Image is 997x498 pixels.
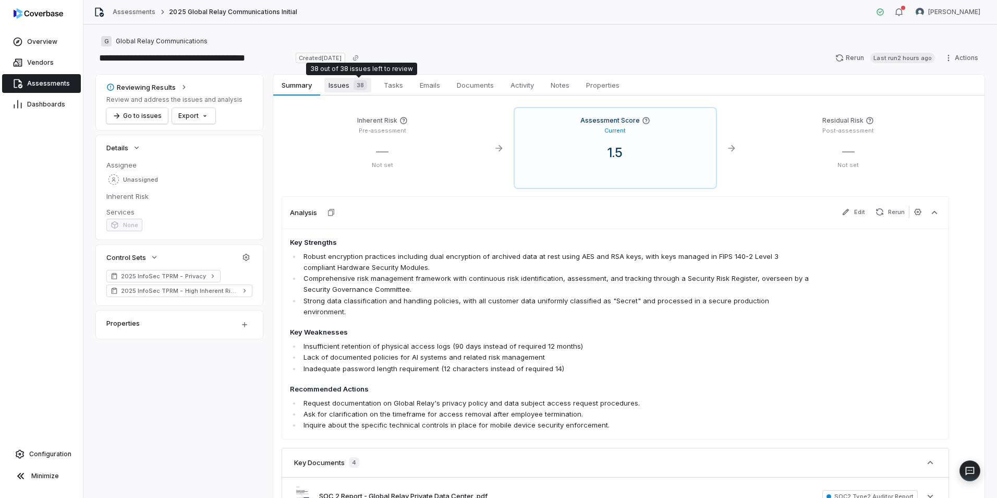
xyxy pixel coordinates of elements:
[116,37,208,45] span: Global Relay Communications
[599,145,631,160] span: 1.5
[870,53,935,63] span: Last run 2 hours ago
[301,409,810,420] li: Ask for clarification on the timeframe for access removal after employee termination.
[301,352,810,363] li: Lack of documented policies for AI systems and related risk management
[103,248,162,267] button: Control Sets
[290,238,810,248] h4: Key Strengths
[916,8,924,16] img: Jonathan Lee avatar
[506,78,538,92] span: Activity
[928,8,980,16] span: [PERSON_NAME]
[416,78,444,92] span: Emails
[106,82,176,92] div: Reviewing Results
[842,144,855,159] span: —
[301,273,810,295] li: Comprehensive risk management framework with continuous risk identification, assessment, and trac...
[106,143,128,152] span: Details
[290,384,810,395] h4: Recommended Actions
[2,95,81,114] a: Dashboards
[106,207,252,217] dt: Services
[106,270,221,282] a: 2025 InfoSec TPRM - Privacy
[2,32,81,51] a: Overview
[829,50,941,66] button: RerunLast run2 hours ago
[290,161,475,169] p: Not set
[113,8,155,16] a: Assessments
[301,251,810,273] li: Robust encryption practices including dual encryption of archived data at rest using AES and RSA ...
[301,363,810,374] li: Inadequate password length requirement (12 characters instead of required 14)
[27,100,65,109] span: Dashboards
[121,272,206,280] span: 2025 InfoSec TPRM - Privacy
[296,53,345,63] span: Created [DATE]
[301,420,810,431] li: Inquire about the specific technical controls in place for mobile device security enforcement.
[604,127,626,135] p: Current
[357,116,397,125] h4: Inherent Risk
[290,127,475,135] p: Pre-assessment
[324,78,371,92] span: Issues
[871,206,909,218] button: Rerun
[123,176,158,184] span: Unassigned
[2,53,81,72] a: Vendors
[756,127,941,135] p: Post-assessment
[354,80,367,90] span: 38
[14,8,63,19] img: logo-D7KZi-bG.svg
[4,445,79,464] a: Configuration
[301,295,810,317] li: Strong data classification and handling policies, with all customer data uniformly classified as ...
[27,58,54,67] span: Vendors
[2,74,81,93] a: Assessments
[277,78,315,92] span: Summary
[4,466,79,487] button: Minimize
[103,78,191,97] button: Reviewing Results
[310,65,413,73] div: 38 out of 38 issues left to review
[103,138,144,157] button: Details
[169,8,297,16] span: 2025 Global Relay Communications Initial
[172,108,215,124] button: Export
[121,287,238,295] span: 2025 InfoSec TPRM - High Inherent Risk (SOC 2 Supported)
[453,78,498,92] span: Documents
[301,398,810,409] li: Request documentation on Global Relay's privacy policy and data subject access request procedures.
[290,208,317,217] h3: Analysis
[27,38,57,46] span: Overview
[294,458,345,467] h3: Key Documents
[27,79,70,88] span: Assessments
[756,161,941,169] p: Not set
[98,32,211,51] button: GGlobal Relay Communications
[31,472,59,480] span: Minimize
[941,50,984,66] button: Actions
[301,341,810,352] li: Insufficient retention of physical access logs (90 days instead of required 12 months)
[822,116,864,125] h4: Residual Risk
[376,144,388,159] span: —
[580,116,640,125] h4: Assessment Score
[349,457,359,468] span: 4
[29,450,71,458] span: Configuration
[346,49,365,67] button: Copy link
[837,206,869,218] button: Edit
[582,78,624,92] span: Properties
[380,78,407,92] span: Tasks
[106,160,252,170] dt: Assignee
[106,192,252,201] dt: Inherent Risk
[106,108,168,124] button: Go to issues
[546,78,574,92] span: Notes
[909,4,987,20] button: Jonathan Lee avatar[PERSON_NAME]
[290,327,810,338] h4: Key Weaknesses
[106,284,252,297] a: 2025 InfoSec TPRM - High Inherent Risk (SOC 2 Supported)
[106,96,242,104] p: Review and address the issues and analysis
[106,253,146,262] span: Control Sets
